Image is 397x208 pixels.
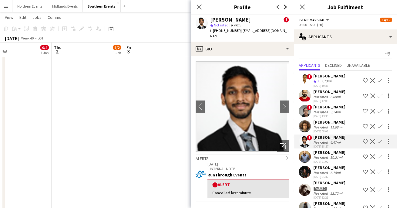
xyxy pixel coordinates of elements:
[30,13,44,21] a: Jobs
[313,145,345,148] div: [DATE] 18:57
[53,48,62,55] span: 2
[113,45,121,50] span: 1/2
[313,104,345,110] div: [PERSON_NAME]
[317,79,319,83] span: 3
[313,119,345,125] div: [PERSON_NAME]
[325,63,342,67] span: Declined
[294,3,397,11] h3: Job Fulfilment
[313,165,345,170] div: [PERSON_NAME]
[313,201,345,206] div: [PERSON_NAME]
[230,23,242,27] span: 6.47mi
[329,125,344,129] div: 11.88mi
[313,73,345,79] div: [PERSON_NAME]
[212,182,284,188] div: Alert
[20,36,35,40] span: Week 40
[299,18,330,22] button: Event Marshal
[2,13,16,21] a: View
[313,155,329,160] div: Not rated
[196,155,289,161] div: Alerts
[284,17,289,22] span: !
[41,50,49,55] div: 1 Job
[313,180,345,186] div: [PERSON_NAME]
[347,63,370,67] span: Unavailable
[126,48,131,55] span: 3
[299,18,325,22] span: Event Marshal
[126,45,131,50] span: Fri
[299,22,392,27] div: 08:00-15:00 (7h)
[313,99,345,103] div: [DATE] 12:06
[5,15,13,20] span: View
[313,140,329,145] div: Not rated
[313,175,345,179] div: [DATE] 05:32
[48,15,61,20] span: Comms
[313,135,345,140] div: [PERSON_NAME]
[214,23,228,27] span: Not rated
[12,0,47,12] button: Northern Events
[191,3,294,11] h3: Profile
[320,79,333,84] div: 7.73mi
[299,63,320,67] span: Applicants
[313,84,345,88] div: [DATE] 10:31
[19,15,26,20] span: Edit
[313,191,329,196] div: Not rated
[313,129,345,133] div: [DATE] 08:03
[196,61,289,152] img: Crew avatar or photo
[47,0,83,12] button: Midlands Events
[307,105,312,110] span: !
[313,94,329,99] div: Not rated
[113,50,121,55] div: 1 Job
[191,42,294,56] div: Bio
[207,162,289,166] p: [DATE]
[307,135,312,141] span: !
[212,182,218,188] span: !
[294,29,397,44] div: Applicants
[313,170,329,175] div: Not rated
[380,18,392,22] span: 14/15
[313,114,345,118] div: [DATE] 13:36
[329,94,342,99] div: 6.08mi
[277,140,289,152] div: Open photos pop-in
[313,196,345,199] div: [DATE] 12:26
[5,35,19,41] div: [DATE]
[210,17,251,22] div: [PERSON_NAME]
[313,125,329,129] div: Not rated
[207,166,289,171] p: – INTERNAL NOTE
[38,36,44,40] div: BST
[329,191,344,196] div: 22.72mi
[313,89,345,94] div: [PERSON_NAME]
[313,150,345,155] div: [PERSON_NAME]
[329,155,344,160] div: 50.21mi
[329,170,342,175] div: 6.18mi
[313,186,327,191] div: Paused
[329,140,342,145] div: 6.47mi
[40,45,49,50] span: 0/4
[313,110,329,114] div: Not rated
[313,160,345,164] div: [DATE] 21:02
[207,172,289,178] div: RunThrough Events
[45,13,64,21] a: Comms
[307,74,312,80] span: !
[212,190,284,196] div: Cancelled last minute
[54,45,62,50] span: Thu
[329,110,342,114] div: 3.24mi
[210,28,287,38] span: | [EMAIL_ADDRESS][DOMAIN_NAME]
[32,15,42,20] span: Jobs
[17,13,29,21] a: Edit
[83,0,121,12] button: Southern Events
[210,28,242,33] span: t. [PHONE_NUMBER]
